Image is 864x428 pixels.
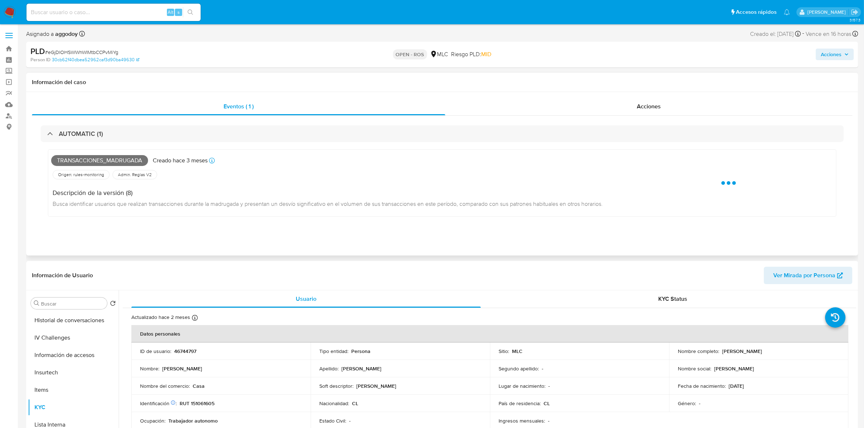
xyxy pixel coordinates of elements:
[356,383,396,389] p: [PERSON_NAME]
[351,348,370,354] p: Persona
[110,300,116,308] button: Volver al orden por defecto
[26,30,78,38] span: Asignado a
[482,50,492,58] span: MID
[802,29,804,39] span: -
[542,365,543,372] p: -
[821,49,842,60] span: Acciones
[548,383,550,389] p: -
[678,365,711,372] p: Nombre social :
[26,8,201,17] input: Buscar usuario o caso...
[32,272,93,279] h1: Información de Usuario
[180,400,214,407] p: RUT 151061605
[32,79,852,86] h1: Información del caso
[28,329,119,346] button: IV Challenges
[319,365,339,372] p: Apellido :
[319,417,346,424] p: Estado Civil :
[499,348,509,354] p: Sitio :
[806,30,851,38] span: Vence en 16 horas
[28,399,119,416] button: KYC
[59,130,103,138] h3: AUTOMATIC (1)
[34,300,40,306] button: Buscar
[773,267,835,284] span: Ver Mirada por Persona
[714,365,754,372] p: [PERSON_NAME]
[319,348,348,354] p: Tipo entidad :
[131,314,190,321] p: Actualizado hace 2 meses
[30,45,45,57] b: PLD
[637,102,661,111] span: Acciones
[183,7,198,17] button: search-icon
[131,325,848,342] th: Datos personales
[784,9,790,15] a: Notificaciones
[28,364,119,381] button: Insurtech
[53,200,603,208] span: Busca identificar usuarios que realizan transacciones durante la madrugada y presentan un desvío ...
[816,49,854,60] button: Acciones
[499,400,541,407] p: País de residencia :
[451,50,492,58] span: Riesgo PLD:
[41,125,844,142] div: AUTOMATIC (1)
[41,300,104,307] input: Buscar
[140,365,159,372] p: Nombre :
[224,102,254,111] span: Eventos ( 1 )
[140,348,171,354] p: ID de usuario :
[341,365,381,372] p: [PERSON_NAME]
[544,400,550,407] p: CL
[140,383,190,389] p: Nombre del comercio :
[162,365,202,372] p: [PERSON_NAME]
[53,189,603,197] h4: Descripción de la versión (8)
[352,400,358,407] p: CL
[28,381,119,399] button: Items
[193,383,205,389] p: Casa
[499,383,545,389] p: Lugar de nacimiento :
[750,29,801,39] div: Creado el: [DATE]
[319,383,353,389] p: Soft descriptor :
[349,417,351,424] p: -
[140,400,177,407] p: Identificación :
[174,348,196,354] p: 46744797
[659,295,688,303] span: KYC Status
[851,8,859,16] a: Salir
[722,348,762,354] p: [PERSON_NAME]
[729,383,744,389] p: [DATE]
[28,346,119,364] button: Información de accesos
[153,157,208,165] p: Creado hace 3 meses
[393,49,427,59] p: OPEN - ROS
[28,312,119,329] button: Historial de conversaciones
[807,9,848,16] p: pablo.ruidiaz@mercadolibre.com
[140,417,165,424] p: Ocupación :
[57,172,105,178] span: Origen: rules-monitoring
[117,172,152,178] span: Admin. Reglas V2
[499,417,545,424] p: Ingresos mensuales :
[296,295,316,303] span: Usuario
[54,30,78,38] b: aggodoy
[168,9,173,16] span: Alt
[736,8,777,16] span: Accesos rápidos
[678,383,726,389] p: Fecha de nacimiento :
[699,400,700,407] p: -
[512,348,523,354] p: MLC
[52,57,139,63] a: 30cb62f40dbea52962caf3d90ba49630
[177,9,180,16] span: s
[430,50,449,58] div: MLC
[764,267,852,284] button: Ver Mirada por Persona
[45,49,118,56] span: # eGjDIOHSWWhWIMtbCCPvMiYg
[30,57,50,63] b: Person ID
[168,417,218,424] p: Trabajador autonomo
[678,348,719,354] p: Nombre completo :
[678,400,696,407] p: Género :
[499,365,539,372] p: Segundo apellido :
[548,417,549,424] p: -
[319,400,349,407] p: Nacionalidad :
[51,155,148,166] span: Transacciones_madrugada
